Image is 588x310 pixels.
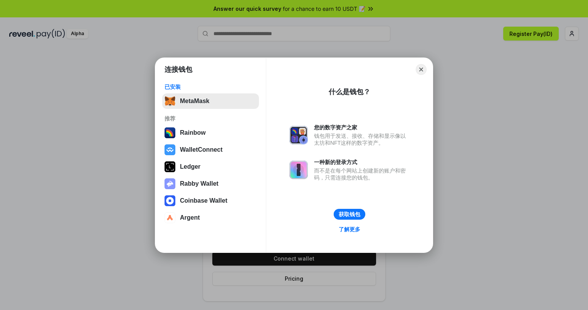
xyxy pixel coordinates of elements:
img: svg+xml,%3Csvg%20width%3D%2228%22%20height%3D%2228%22%20viewBox%3D%220%200%2028%2028%22%20fill%3D... [165,212,175,223]
div: Rabby Wallet [180,180,218,187]
div: 已安装 [165,83,257,90]
div: 获取钱包 [339,211,360,218]
button: Argent [162,210,259,225]
img: svg+xml,%3Csvg%20width%3D%2228%22%20height%3D%2228%22%20viewBox%3D%220%200%2028%2028%22%20fill%3D... [165,144,175,155]
div: MetaMask [180,98,209,105]
img: svg+xml,%3Csvg%20xmlns%3D%22http%3A%2F%2Fwww.w3.org%2F2000%2Fsvg%22%20width%3D%2228%22%20height%3... [165,161,175,172]
img: svg+xml,%3Csvg%20width%3D%22120%22%20height%3D%22120%22%20viewBox%3D%220%200%20120%20120%22%20fil... [165,127,175,138]
button: Close [416,64,427,75]
a: 了解更多 [334,224,365,234]
button: 获取钱包 [334,209,365,220]
div: 推荐 [165,115,257,122]
div: 什么是钱包？ [329,87,370,97]
div: WalletConnect [180,146,223,153]
div: 了解更多 [339,226,360,233]
div: 钱包用于发送、接收、存储和显示像以太坊和NFT这样的数字资产。 [314,132,410,146]
button: Coinbase Wallet [162,193,259,208]
button: MetaMask [162,93,259,109]
button: Rabby Wallet [162,176,259,191]
button: Ledger [162,159,259,174]
h1: 连接钱包 [165,65,192,74]
div: Rainbow [180,129,206,136]
div: 而不是在每个网站上创建新的账户和密码，只需连接您的钱包。 [314,167,410,181]
button: WalletConnect [162,142,259,158]
div: 您的数字资产之家 [314,124,410,131]
img: svg+xml,%3Csvg%20fill%3D%22none%22%20height%3D%2233%22%20viewBox%3D%220%200%2035%2033%22%20width%... [165,96,175,107]
img: svg+xml,%3Csvg%20width%3D%2228%22%20height%3D%2228%22%20viewBox%3D%220%200%2028%2028%22%20fill%3D... [165,195,175,206]
div: Ledger [180,163,200,170]
img: svg+xml,%3Csvg%20xmlns%3D%22http%3A%2F%2Fwww.w3.org%2F2000%2Fsvg%22%20fill%3D%22none%22%20viewBox... [289,126,308,144]
div: Coinbase Wallet [180,197,227,204]
button: Rainbow [162,125,259,141]
img: svg+xml,%3Csvg%20xmlns%3D%22http%3A%2F%2Fwww.w3.org%2F2000%2Fsvg%22%20fill%3D%22none%22%20viewBox... [165,178,175,189]
div: Argent [180,214,200,221]
img: svg+xml,%3Csvg%20xmlns%3D%22http%3A%2F%2Fwww.w3.org%2F2000%2Fsvg%22%20fill%3D%22none%22%20viewBox... [289,161,308,179]
div: 一种新的登录方式 [314,159,410,166]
